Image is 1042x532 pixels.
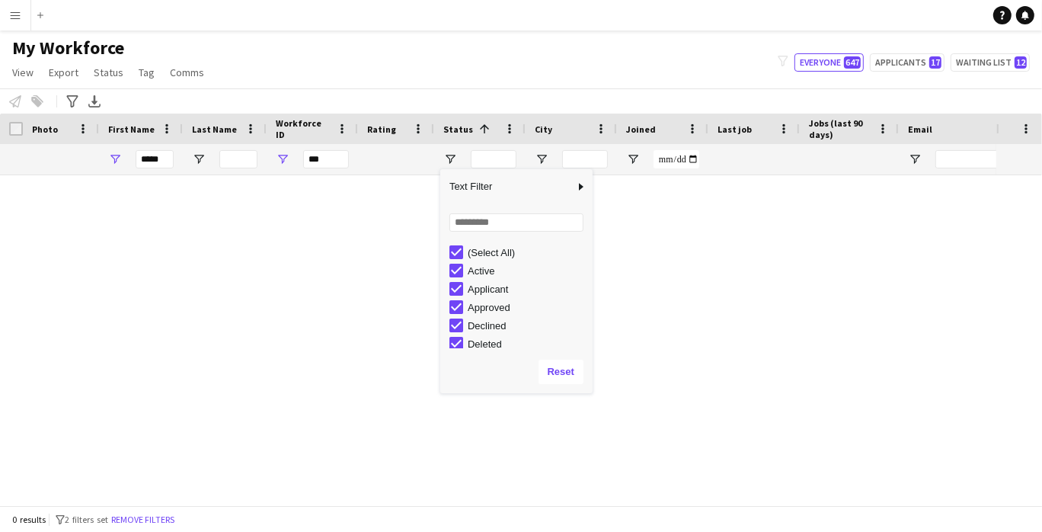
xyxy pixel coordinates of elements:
input: City Filter Input [562,150,608,168]
a: Export [43,62,85,82]
span: Joined [626,123,656,135]
div: Deleted [468,338,588,350]
a: View [6,62,40,82]
span: City [535,123,552,135]
button: Open Filter Menu [443,152,457,166]
div: (Select All) [468,247,588,258]
button: Open Filter Menu [535,152,548,166]
a: Comms [164,62,210,82]
input: Column with Header Selection [9,122,23,136]
span: Email [908,123,932,135]
button: Open Filter Menu [908,152,922,166]
span: Status [94,66,123,79]
span: 17 [929,56,941,69]
input: Last Name Filter Input [219,150,257,168]
button: Open Filter Menu [192,152,206,166]
a: Status [88,62,129,82]
span: First Name [108,123,155,135]
span: Jobs (last 90 days) [809,117,871,140]
span: View [12,66,34,79]
div: Applicant [468,284,588,295]
span: Workforce ID [276,117,331,140]
span: Last job [718,123,752,135]
span: Photo [32,123,58,135]
span: 647 [844,56,861,69]
app-action-btn: Export XLSX [85,92,104,111]
span: Status [443,123,473,135]
button: Open Filter Menu [276,152,289,166]
button: Open Filter Menu [108,152,122,166]
div: Active [468,265,588,277]
input: First Name Filter Input [136,150,174,168]
div: Approved [468,302,588,313]
span: 2 filters set [65,514,108,525]
input: Workforce ID Filter Input [303,150,349,168]
input: Search filter values [449,213,583,232]
div: Column Filter [440,169,593,393]
input: Joined Filter Input [654,150,699,168]
div: Declined [468,320,588,332]
button: Open Filter Menu [626,152,640,166]
button: Remove filters [108,511,177,528]
span: Rating [367,123,396,135]
button: Applicants17 [870,53,945,72]
button: Waiting list12 [951,53,1030,72]
span: My Workforce [12,37,124,59]
div: Filter List [440,243,593,444]
span: Last Name [192,123,237,135]
span: Export [49,66,78,79]
button: Reset [539,360,583,384]
span: Text Filter [440,174,574,200]
a: Tag [133,62,161,82]
span: Tag [139,66,155,79]
span: 12 [1015,56,1027,69]
input: Status Filter Input [471,150,516,168]
button: Everyone647 [794,53,864,72]
app-action-btn: Advanced filters [63,92,82,111]
span: Comms [170,66,204,79]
